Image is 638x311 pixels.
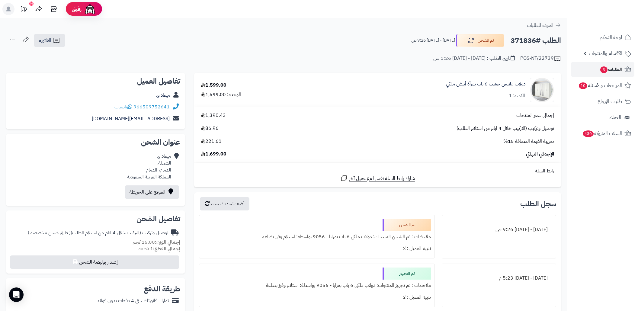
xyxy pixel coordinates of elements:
span: رفيق [72,5,82,13]
a: ميعاد ق [156,91,170,99]
div: [DATE] - [DATE] 5:23 م [446,272,552,284]
h2: تفاصيل الشحن [11,215,180,223]
span: العملاء [609,113,621,122]
a: تحديثات المنصة [16,3,31,17]
h2: طريقة الدفع [144,285,180,293]
span: الفاتورة [39,37,51,44]
div: 1,599.00 [201,82,226,89]
span: لوحة التحكم [600,33,622,42]
div: ملاحظات : تم تجهيز المنتجات: دولاب ملكي 6 باب بمرايا - 9056 بواسطة: استلام وفرز بضاعة [203,280,431,291]
span: الأقسام والمنتجات [589,49,622,58]
div: POS-NT/22739 [520,55,561,62]
span: ( طرق شحن مخصصة ) [28,229,71,236]
h2: عنوان الشحن [11,139,180,146]
span: 221.61 [201,138,222,145]
a: العودة للطلبات [527,22,561,29]
span: 10 [579,82,587,89]
strong: إجمالي الوزن: [155,239,180,246]
div: تاريخ الطلب : [DATE] - [DATE] 1:26 ص [433,55,515,62]
span: إجمالي سعر المنتجات [516,112,554,119]
a: طلبات الإرجاع [571,94,634,109]
a: السلات المتروكة430 [571,126,634,141]
div: تم الشحن [383,219,431,231]
span: 430 [583,130,594,137]
div: تنبيه العميل : لا [203,243,431,255]
span: ضريبة القيمة المضافة 15% [503,138,554,145]
span: العودة للطلبات [527,22,553,29]
span: 1,699.00 [201,151,226,158]
span: توصيل وتركيب (التركيب خلال 4 ايام من استلام الطلب) [457,125,554,132]
div: 10 [29,2,34,6]
div: ميعاد ق الشعلة، الدمام، الدمام المملكة العربية السعودية [127,153,171,180]
small: [DATE] - [DATE] 9:26 ص [411,37,455,43]
a: العملاء [571,110,634,125]
div: ملاحظات : تم الشحن المنتجات: دولاب ملكي 6 باب بمرايا - 9056 بواسطة: استلام وفرز بضاعة [203,231,431,243]
button: تم الشحن [456,34,504,47]
div: تم التجهيز [383,268,431,280]
button: إصدار بوليصة الشحن [10,255,179,269]
small: 15.00 كجم [133,239,180,246]
span: شارك رابط السلة نفسها مع عميل آخر [349,175,415,182]
a: شارك رابط السلة نفسها مع عميل آخر [340,175,415,182]
a: واتساب [114,103,132,111]
a: [EMAIL_ADDRESS][DOMAIN_NAME] [92,115,170,122]
img: 1733065410-1-90x90.jpg [530,78,554,102]
h2: الطلب #371836 [511,34,561,47]
a: المراجعات والأسئلة10 [571,78,634,93]
span: 86.96 [201,125,219,132]
a: الطلبات3 [571,62,634,77]
span: 1,390.43 [201,112,226,119]
div: رابط السلة [197,168,559,175]
div: الكمية: 1 [509,92,525,99]
span: السلات المتروكة [582,129,622,138]
div: Open Intercom Messenger [9,287,24,302]
a: لوحة التحكم [571,30,634,45]
div: [DATE] - [DATE] 9:26 ص [446,224,552,236]
img: ai-face.png [84,3,96,15]
span: المراجعات والأسئلة [578,81,622,90]
span: طلبات الإرجاع [598,97,622,106]
div: الوحدة: 1,599.00 [201,91,241,98]
h3: سجل الطلب [520,200,556,207]
strong: إجمالي القطع: [153,245,180,252]
span: 3 [600,66,608,73]
a: دولاب ملابس خشب 6 باب بمرآة أبيض ملكي [446,81,525,88]
div: تمارا - فاتورتك حتى 4 دفعات بدون فوائد [97,297,169,304]
a: الفاتورة [34,34,65,47]
span: الطلبات [600,65,622,74]
button: أضف تحديث جديد [200,197,249,210]
div: تنبيه العميل : لا [203,291,431,303]
a: 966509752641 [133,103,170,111]
h2: تفاصيل العميل [11,78,180,85]
div: توصيل وتركيب (التركيب خلال 4 ايام من استلام الطلب) [28,229,168,236]
span: الإجمالي النهائي [526,151,554,158]
a: الموقع على الخريطة [125,185,179,199]
small: 1 قطعة [139,245,180,252]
